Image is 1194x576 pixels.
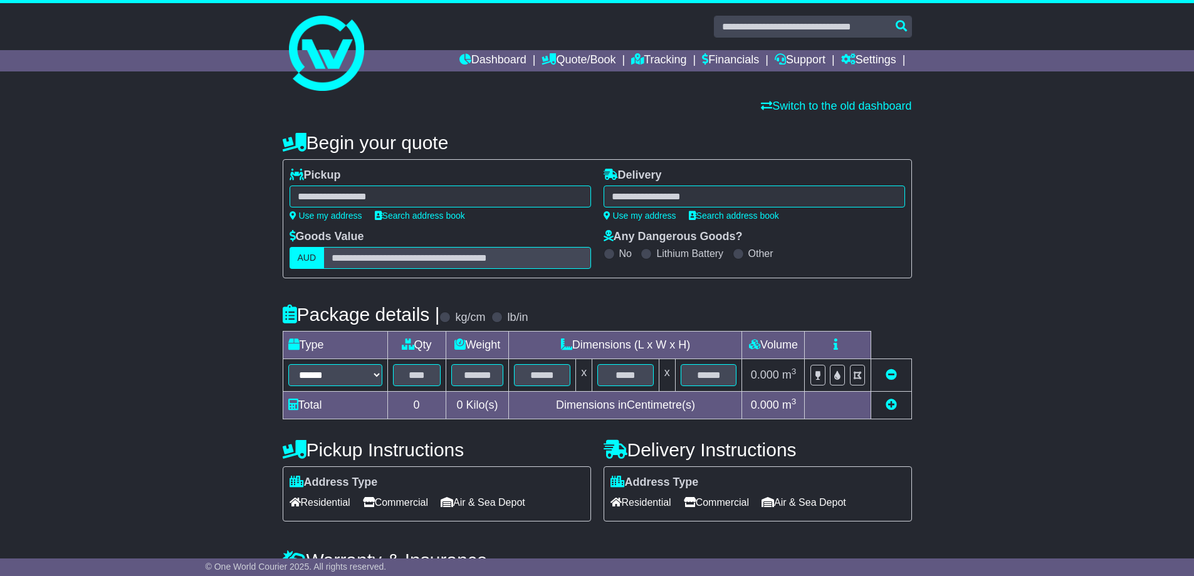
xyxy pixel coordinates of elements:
label: Lithium Battery [656,248,723,259]
span: Residential [610,493,671,512]
label: lb/in [507,311,528,325]
td: Total [283,392,387,419]
span: 0 [456,399,463,411]
a: Use my address [604,211,676,221]
span: Commercial [363,493,428,512]
label: Goods Value [290,230,364,244]
label: Address Type [610,476,699,490]
a: Search address book [689,211,779,221]
label: Any Dangerous Goods? [604,230,743,244]
td: Kilo(s) [446,392,509,419]
a: Search address book [375,211,465,221]
label: kg/cm [455,311,485,325]
a: Remove this item [886,369,897,381]
span: Air & Sea Depot [762,493,846,512]
span: © One World Courier 2025. All rights reserved. [206,562,387,572]
span: 0.000 [751,399,779,411]
td: x [659,359,675,392]
span: Air & Sea Depot [441,493,525,512]
a: Dashboard [459,50,526,71]
h4: Warranty & Insurance [283,550,912,570]
label: Delivery [604,169,662,182]
a: Quote/Book [542,50,615,71]
a: Add new item [886,399,897,411]
span: 0.000 [751,369,779,381]
td: Dimensions (L x W x H) [509,332,742,359]
a: Use my address [290,211,362,221]
td: Weight [446,332,509,359]
td: Qty [387,332,446,359]
label: No [619,248,632,259]
span: m [782,399,797,411]
td: Type [283,332,387,359]
a: Financials [702,50,759,71]
td: x [576,359,592,392]
label: Other [748,248,773,259]
sup: 3 [792,367,797,376]
span: Commercial [684,493,749,512]
td: Volume [742,332,805,359]
a: Switch to the old dashboard [761,100,911,112]
h4: Pickup Instructions [283,439,591,460]
span: Residential [290,493,350,512]
h4: Delivery Instructions [604,439,912,460]
label: Address Type [290,476,378,490]
a: Support [775,50,825,71]
label: Pickup [290,169,341,182]
a: Settings [841,50,896,71]
label: AUD [290,247,325,269]
a: Tracking [631,50,686,71]
span: m [782,369,797,381]
h4: Begin your quote [283,132,912,153]
td: Dimensions in Centimetre(s) [509,392,742,419]
td: 0 [387,392,446,419]
h4: Package details | [283,304,440,325]
sup: 3 [792,397,797,406]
